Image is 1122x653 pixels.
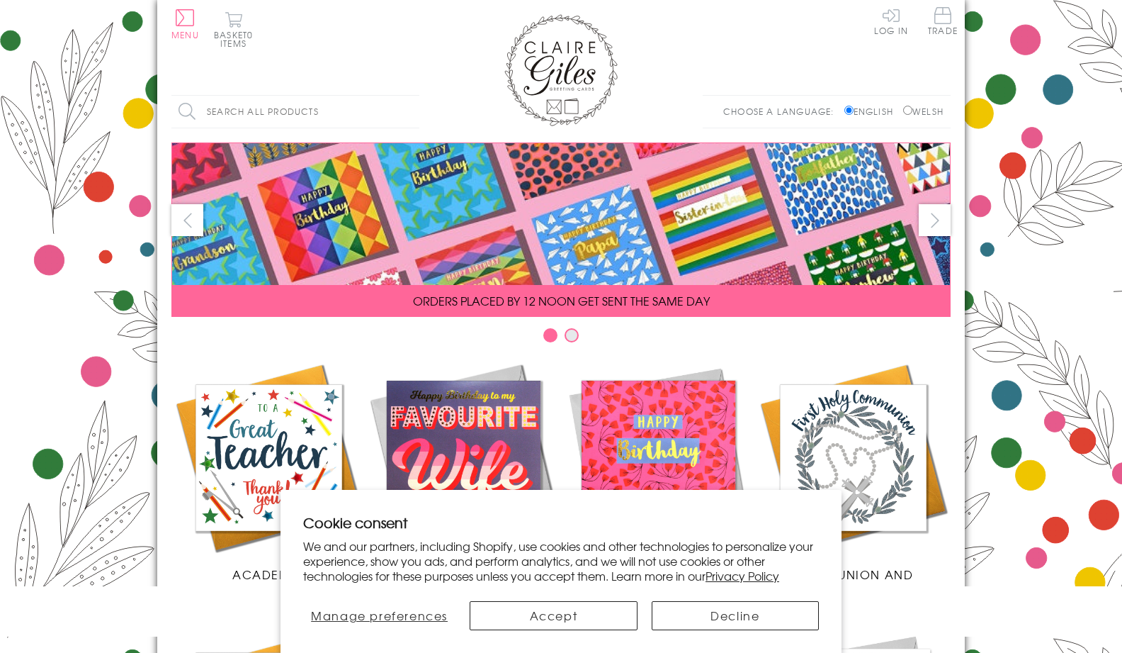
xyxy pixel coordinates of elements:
span: 0 items [220,28,253,50]
input: Search all products [171,96,419,128]
p: Choose a language: [723,105,841,118]
input: English [844,106,854,115]
p: We and our partners, including Shopify, use cookies and other technologies to personalize your ex... [303,539,819,583]
span: Communion and Confirmation [793,566,914,600]
span: ORDERS PLACED BY 12 NOON GET SENT THE SAME DAY [413,292,710,309]
button: prev [171,204,203,236]
img: Claire Giles Greetings Cards [504,14,618,126]
button: Menu [171,9,199,39]
input: Search [405,96,419,128]
div: Carousel Pagination [171,328,951,350]
span: Academic [232,566,305,583]
button: next [919,204,951,236]
a: Birthdays [561,360,756,583]
button: Carousel Page 1 (Current Slide) [543,328,557,342]
a: Academic [171,360,366,583]
a: Communion and Confirmation [756,360,951,600]
label: Welsh [903,105,943,118]
button: Decline [652,601,819,630]
button: Manage preferences [303,601,455,630]
a: New Releases [366,360,561,583]
button: Basket0 items [214,11,253,48]
span: Trade [928,7,958,35]
input: Welsh [903,106,912,115]
h2: Cookie consent [303,513,819,532]
button: Accept [470,601,637,630]
span: Menu [171,28,199,41]
button: Carousel Page 2 [565,328,579,342]
span: Manage preferences [311,607,448,624]
a: Log In [874,7,908,35]
a: Privacy Policy [705,567,779,584]
a: Trade [928,7,958,38]
label: English [844,105,900,118]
